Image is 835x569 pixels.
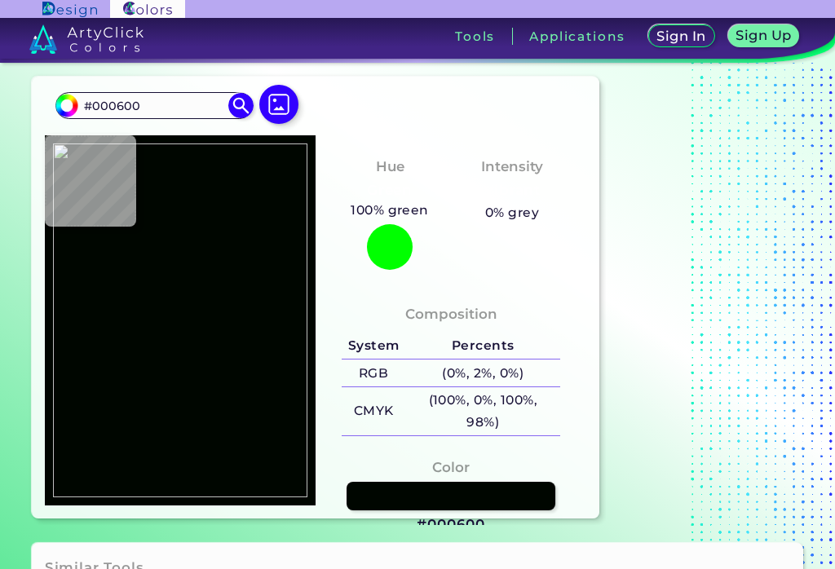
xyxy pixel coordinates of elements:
[405,387,560,435] h5: (100%, 0%, 100%, 98%)
[652,26,712,46] a: Sign In
[360,181,420,201] h3: Green
[659,30,704,42] h5: Sign In
[53,143,307,497] img: f85879fd-3083-4b9a-a3e6-e0cb0c7fa7dd
[477,181,548,201] h3: Vibrant
[342,359,405,386] h5: RGB
[481,155,543,179] h4: Intensity
[405,359,560,386] h5: (0%, 2%, 0%)
[376,155,404,179] h4: Hue
[342,398,405,425] h5: CMYK
[485,202,539,223] h5: 0% grey
[432,456,470,479] h4: Color
[259,85,298,124] img: icon picture
[455,30,495,42] h3: Tools
[529,30,625,42] h3: Applications
[342,333,405,359] h5: System
[29,24,144,54] img: logo_artyclick_colors_white.svg
[344,200,435,221] h5: 100% green
[731,26,796,46] a: Sign Up
[738,29,789,42] h5: Sign Up
[405,333,560,359] h5: Percents
[228,93,253,117] img: icon search
[417,515,485,535] h3: #000600
[78,95,230,117] input: type color..
[405,302,497,326] h4: Composition
[42,2,97,17] img: ArtyClick Design logo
